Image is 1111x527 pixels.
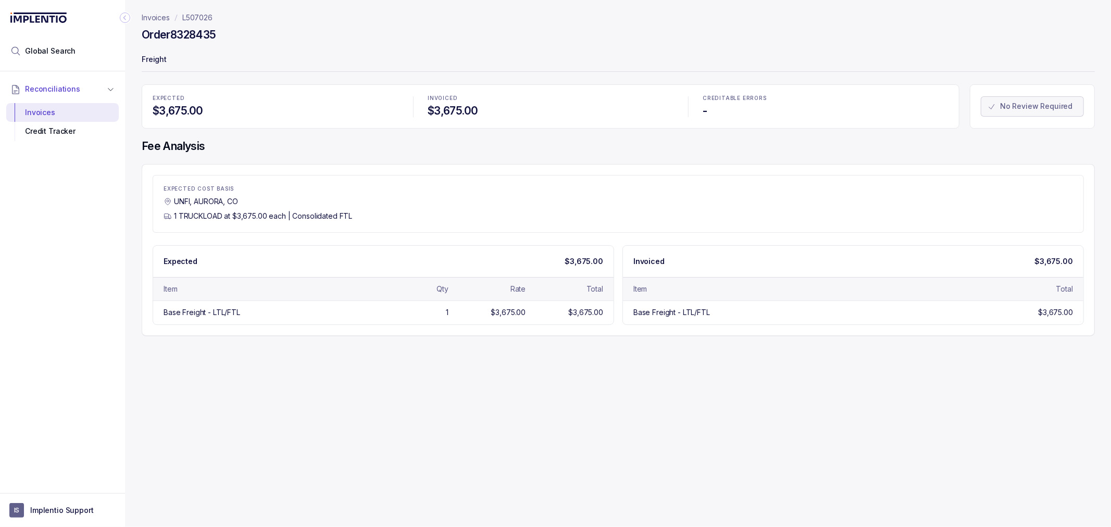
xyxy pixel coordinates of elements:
nav: breadcrumb [142,12,213,23]
p: Freight [142,50,1095,71]
a: L507026 [182,12,213,23]
p: INVOICED [428,95,673,102]
h4: Order 8328435 [142,28,216,42]
div: Credit Tracker [15,122,110,141]
div: Invoices [15,103,110,122]
p: Invoiced [633,256,665,267]
p: $3,675.00 [1034,256,1073,267]
div: Base Freight - LTL/FTL [633,307,710,318]
p: UNFI, AURORA, CO [174,196,238,207]
p: CREDITABLE ERRORS [703,95,948,102]
h4: - [703,104,948,118]
div: Rate [510,284,526,294]
p: EXPECTED [153,95,398,102]
a: Invoices [142,12,170,23]
p: 1 TRUCKLOAD at $3,675.00 each | Consolidated FTL [174,211,352,221]
div: Base Freight - LTL/FTL [164,307,240,318]
p: No Review Required [1000,101,1072,111]
h4: $3,675.00 [153,104,398,118]
p: $3,675.00 [565,256,603,267]
div: Item [633,284,647,294]
div: Total [1056,284,1073,294]
div: Total [586,284,603,294]
p: Expected [164,256,197,267]
h4: $3,675.00 [428,104,673,118]
div: 1 [446,307,448,318]
div: Item [164,284,177,294]
p: EXPECTED COST BASIS [164,186,1073,192]
span: Global Search [25,46,76,56]
div: $3,675.00 [491,307,526,318]
button: User initialsImplentio Support [9,503,116,518]
button: Reconciliations [6,78,119,101]
span: Reconciliations [25,84,80,94]
div: Qty [436,284,448,294]
div: Collapse Icon [119,11,131,24]
div: $3,675.00 [568,307,603,318]
span: User initials [9,503,24,518]
h4: Fee Analysis [142,139,1095,154]
div: Reconciliations [6,101,119,143]
p: Implentio Support [30,505,94,516]
div: $3,675.00 [1038,307,1073,318]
